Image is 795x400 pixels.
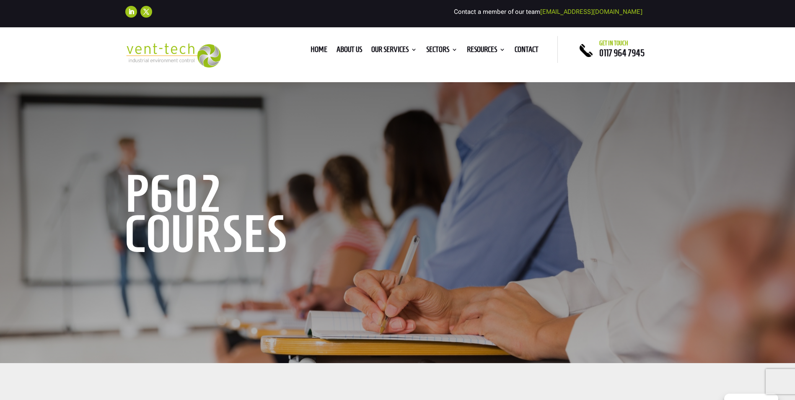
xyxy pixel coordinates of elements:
a: [EMAIL_ADDRESS][DOMAIN_NAME] [540,8,642,16]
span: Contact a member of our team [454,8,642,16]
h1: P602 Courses [125,174,381,258]
a: Resources [467,47,505,56]
a: Home [311,47,327,56]
a: Follow on X [140,6,152,18]
a: Sectors [426,47,458,56]
a: About us [337,47,362,56]
img: 2023-09-27T08_35_16.549ZVENT-TECH---Clear-background [125,43,221,68]
span: Get in touch [599,40,628,47]
a: 0117 964 7945 [599,48,645,58]
a: Our Services [371,47,417,56]
a: Follow on LinkedIn [125,6,137,18]
a: Contact [515,47,539,56]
